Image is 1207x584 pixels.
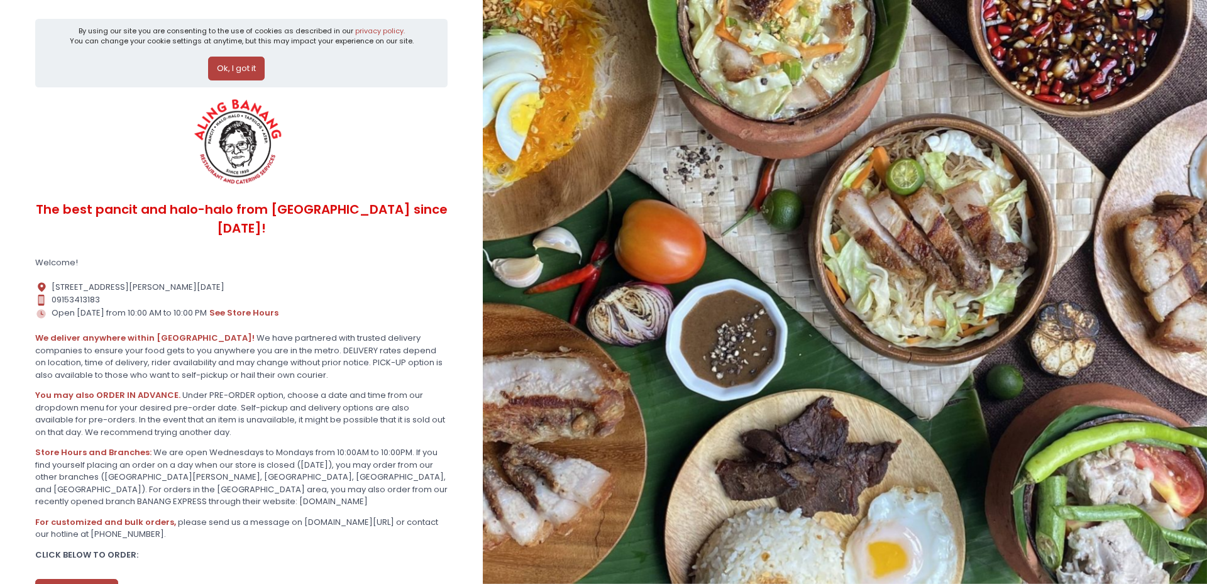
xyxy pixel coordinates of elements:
button: Ok, I got it [208,57,265,80]
div: CLICK BELOW TO ORDER: [35,549,448,561]
div: Open [DATE] from 10:00 AM to 10:00 PM [35,306,448,320]
button: see store hours [209,306,279,320]
div: By using our site you are consenting to the use of cookies as described in our You can change you... [70,26,414,47]
b: Store Hours and Branches: [35,446,152,458]
b: For customized and bulk orders, [35,516,176,528]
img: ALING BANANG [187,96,292,190]
div: please send us a message on [DOMAIN_NAME][URL] or contact our hotline at [PHONE_NUMBER]. [35,516,448,541]
div: [STREET_ADDRESS][PERSON_NAME][DATE] [35,281,448,294]
div: Welcome! [35,256,448,269]
a: privacy policy. [355,26,405,36]
div: We have partnered with trusted delivery companies to ensure your food gets to you anywhere you ar... [35,332,448,381]
div: 09153413183 [35,294,448,306]
div: We are open Wednesdays to Mondays from 10:00AM to 10:00PM. If you find yourself placing an order ... [35,446,448,508]
div: Under PRE-ORDER option, choose a date and time from our dropdown menu for your desired pre-order ... [35,389,448,438]
b: You may also ORDER IN ADVANCE. [35,389,180,401]
div: The best pancit and halo-halo from [GEOGRAPHIC_DATA] since [DATE]! [35,190,448,248]
b: We deliver anywhere within [GEOGRAPHIC_DATA]! [35,332,255,344]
